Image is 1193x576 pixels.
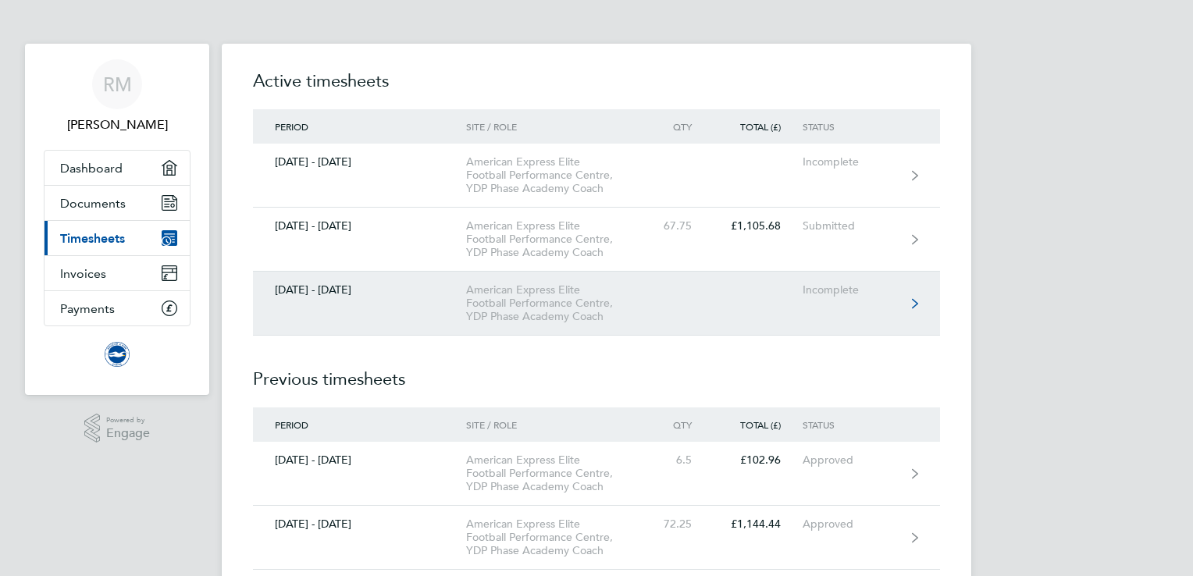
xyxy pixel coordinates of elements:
[44,116,191,134] span: Rhys Murphy
[803,283,899,297] div: Incomplete
[466,517,645,557] div: American Express Elite Football Performance Centre, YDP Phase Academy Coach
[714,121,803,132] div: Total (£)
[253,69,940,109] h2: Active timesheets
[714,517,803,531] div: £1,144.44
[103,74,132,94] span: RM
[253,442,940,506] a: [DATE] - [DATE]American Express Elite Football Performance Centre, YDP Phase Academy Coach6.5£102...
[45,221,190,255] a: Timesheets
[803,419,899,430] div: Status
[44,59,191,134] a: RM[PERSON_NAME]
[466,155,645,195] div: American Express Elite Football Performance Centre, YDP Phase Academy Coach
[466,121,645,132] div: Site / Role
[60,196,126,211] span: Documents
[45,151,190,185] a: Dashboard
[275,418,308,431] span: Period
[106,414,150,427] span: Powered by
[645,219,714,233] div: 67.75
[645,121,714,132] div: Qty
[60,266,106,281] span: Invoices
[253,517,466,531] div: [DATE] - [DATE]
[253,219,466,233] div: [DATE] - [DATE]
[253,336,940,407] h2: Previous timesheets
[714,419,803,430] div: Total (£)
[253,453,466,467] div: [DATE] - [DATE]
[645,419,714,430] div: Qty
[466,283,645,323] div: American Express Elite Football Performance Centre, YDP Phase Academy Coach
[714,219,803,233] div: £1,105.68
[106,427,150,440] span: Engage
[84,414,151,443] a: Powered byEngage
[645,517,714,531] div: 72.25
[25,44,209,395] nav: Main navigation
[466,419,645,430] div: Site / Role
[803,219,899,233] div: Submitted
[60,301,115,316] span: Payments
[714,453,803,467] div: £102.96
[253,208,940,272] a: [DATE] - [DATE]American Express Elite Football Performance Centre, YDP Phase Academy Coach67.75£1...
[45,256,190,290] a: Invoices
[253,155,466,169] div: [DATE] - [DATE]
[803,155,899,169] div: Incomplete
[60,161,123,176] span: Dashboard
[466,453,645,493] div: American Express Elite Football Performance Centre, YDP Phase Academy Coach
[105,342,130,367] img: brightonandhovealbion-logo-retina.png
[275,120,308,133] span: Period
[803,453,899,467] div: Approved
[253,144,940,208] a: [DATE] - [DATE]American Express Elite Football Performance Centre, YDP Phase Academy CoachIncomplete
[803,517,899,531] div: Approved
[44,342,191,367] a: Go to home page
[253,272,940,336] a: [DATE] - [DATE]American Express Elite Football Performance Centre, YDP Phase Academy CoachIncomplete
[803,121,899,132] div: Status
[60,231,125,246] span: Timesheets
[253,283,466,297] div: [DATE] - [DATE]
[645,453,714,467] div: 6.5
[253,506,940,570] a: [DATE] - [DATE]American Express Elite Football Performance Centre, YDP Phase Academy Coach72.25£1...
[466,219,645,259] div: American Express Elite Football Performance Centre, YDP Phase Academy Coach
[45,291,190,325] a: Payments
[45,186,190,220] a: Documents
